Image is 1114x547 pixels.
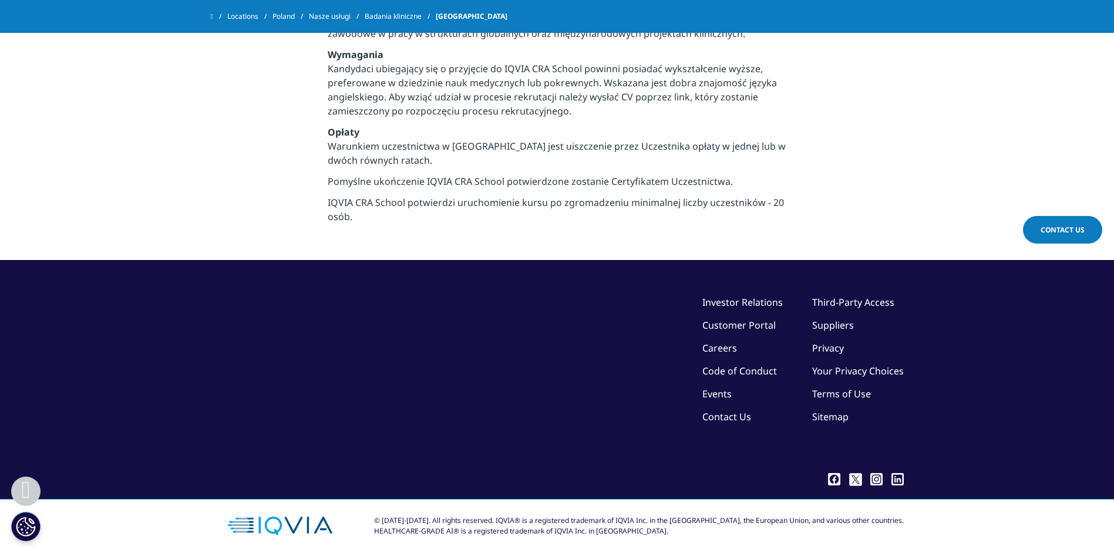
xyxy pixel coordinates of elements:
a: Contact Us [1023,216,1102,244]
a: Contact Us [702,410,751,423]
a: Customer Portal [702,319,776,332]
p: Warunkiem uczestnictwa w [GEOGRAPHIC_DATA] jest uiszczenie przez Uczestnika opłaty w jednej lub w... [328,125,786,174]
strong: Wymagania [328,48,383,61]
a: Privacy [812,342,844,354]
a: Sitemap [812,410,849,423]
a: Careers [702,342,737,354]
button: Ustawienia plików cookie [11,512,41,541]
a: Investor Relations [702,296,783,309]
a: Locations [227,6,272,27]
span: Contact Us [1041,225,1085,235]
a: Your Privacy Choices [812,364,904,377]
a: Terms of Use [812,387,871,400]
a: Events [702,387,732,400]
a: Code of Conduct [702,364,777,377]
a: Nasze usługi [309,6,365,27]
a: Poland [272,6,309,27]
p: IQVIA CRA School potwierdzi uruchomienie kursu po zgromadzeniu minimalnej liczby uczestników - 20... [328,195,786,231]
div: © [DATE]-[DATE]. All rights reserved. IQVIA® is a registered trademark of IQVIA Inc. in the [GEOG... [374,515,904,536]
span: [GEOGRAPHIC_DATA] [436,6,507,27]
a: Third-Party Access [812,296,894,309]
strong: Opłaty [328,126,359,139]
p: Kandydaci ubiegający się o przyjęcie do IQVIA CRA School powinni posiadać wykształcenie wyższe, p... [328,48,786,125]
a: Suppliers [812,319,854,332]
p: Pomyślne ukończenie IQVIA CRA School potwierdzone zostanie Certyfikatem Uczestnictwa. [328,174,786,195]
a: Badania kliniczne [365,6,436,27]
